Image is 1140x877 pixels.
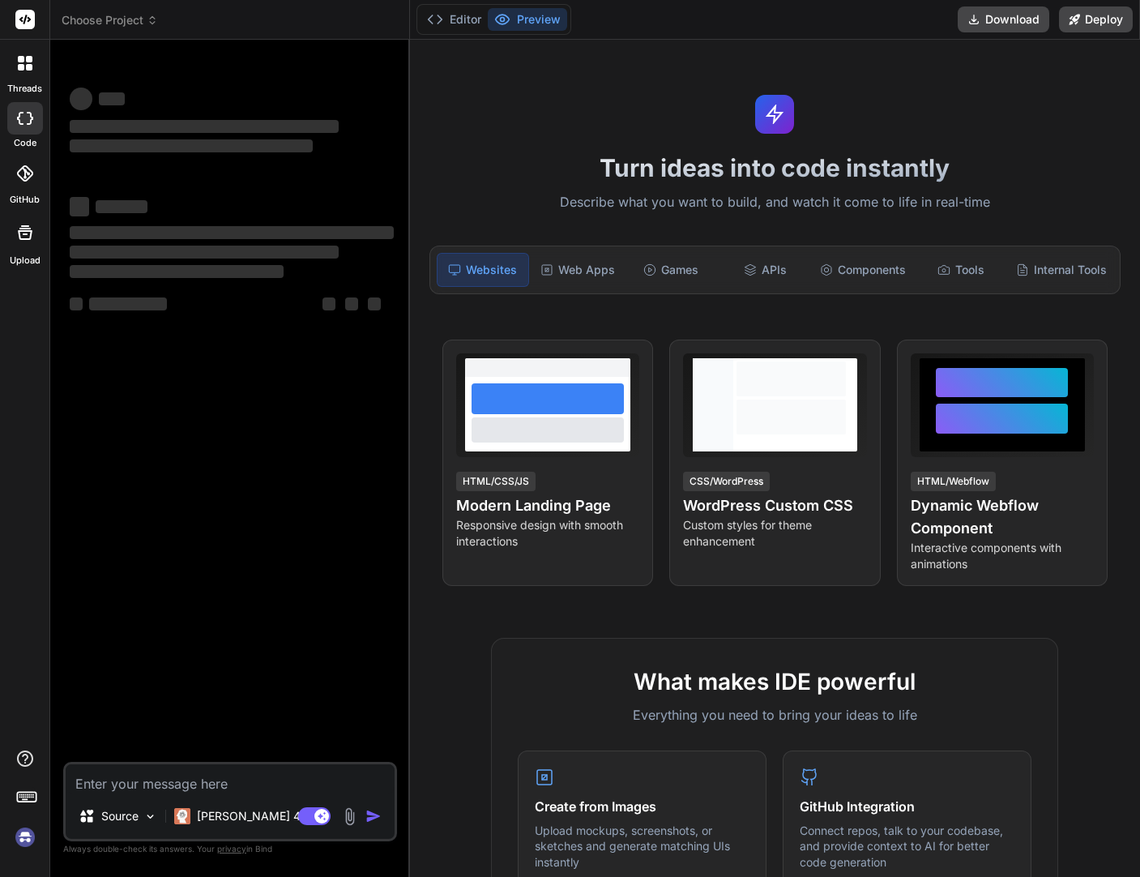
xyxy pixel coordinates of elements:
[1059,6,1133,32] button: Deploy
[96,200,147,213] span: ‌
[518,665,1031,699] h2: What makes IDE powerful
[683,494,866,517] h4: WordPress Custom CSS
[683,472,770,491] div: CSS/WordPress
[518,705,1031,725] p: Everything you need to bring your ideas to life
[535,823,749,871] p: Upload mockups, screenshots, or sketches and generate matching UIs instantly
[800,797,1014,816] h4: GitHub Integration
[421,8,488,31] button: Editor
[916,253,1006,287] div: Tools
[719,253,810,287] div: APIs
[10,193,40,207] label: GitHub
[1010,253,1113,287] div: Internal Tools
[70,139,313,152] span: ‌
[340,807,359,826] img: attachment
[813,253,912,287] div: Components
[488,8,567,31] button: Preview
[70,88,92,110] span: ‌
[911,540,1094,572] p: Interactive components with animations
[958,6,1049,32] button: Download
[456,517,639,550] p: Responsive design with smooth interactions
[535,797,749,816] h4: Create from Images
[420,153,1130,182] h1: Turn ideas into code instantly
[368,297,381,310] span: ‌
[420,192,1130,213] p: Describe what you want to build, and watch it come to life in real-time
[62,12,158,28] span: Choose Project
[70,297,83,310] span: ‌
[70,197,89,216] span: ‌
[345,297,358,310] span: ‌
[174,808,190,824] img: Claude 4 Sonnet
[456,472,536,491] div: HTML/CSS/JS
[70,246,339,259] span: ‌
[63,841,397,857] p: Always double-check its answers. Your in Bind
[322,297,335,310] span: ‌
[143,810,157,824] img: Pick Models
[683,517,866,550] p: Custom styles for theme enhancement
[99,92,125,105] span: ‌
[365,808,382,824] img: icon
[197,808,318,824] p: [PERSON_NAME] 4 S..
[7,82,42,96] label: threads
[800,823,1014,871] p: Connect repos, talk to your codebase, and provide context to AI for better code generation
[14,136,36,150] label: code
[89,297,167,310] span: ‌
[217,844,246,853] span: privacy
[437,253,529,287] div: Websites
[532,253,623,287] div: Web Apps
[911,472,996,491] div: HTML/Webflow
[456,494,639,517] h4: Modern Landing Page
[70,265,284,278] span: ‌
[10,254,41,267] label: Upload
[101,808,139,824] p: Source
[11,824,39,851] img: signin
[70,120,339,133] span: ‌
[911,494,1094,540] h4: Dynamic Webflow Component
[70,226,394,239] span: ‌
[626,253,717,287] div: Games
